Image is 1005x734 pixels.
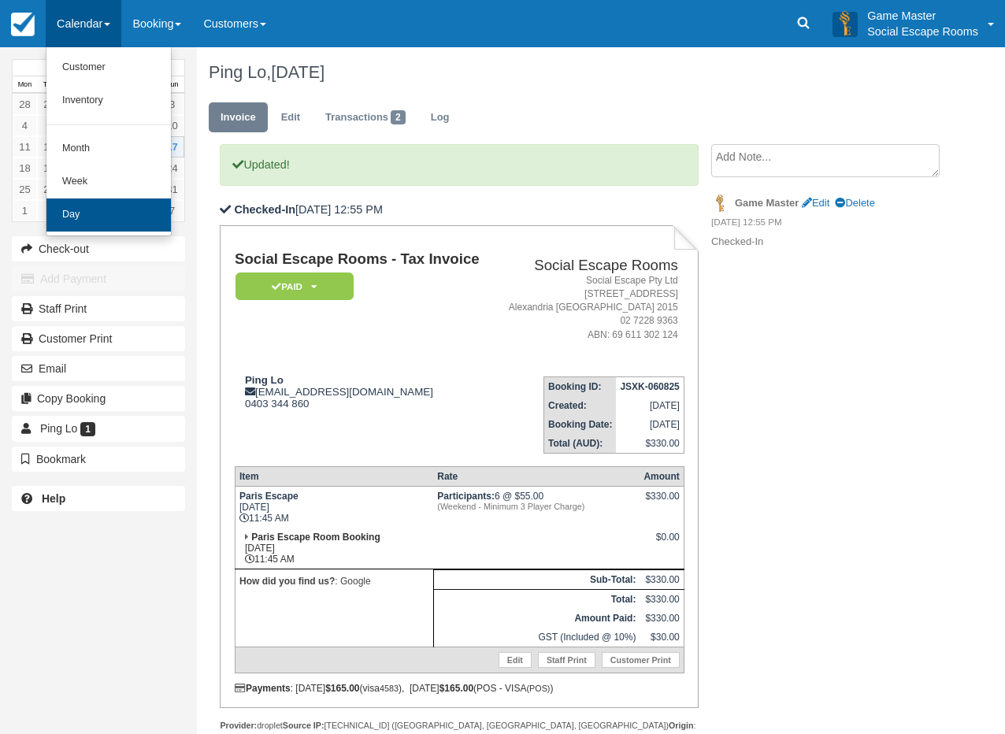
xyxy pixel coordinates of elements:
[234,203,295,216] b: Checked-In
[669,721,693,730] strong: Origin
[544,396,617,415] th: Created:
[220,202,699,218] p: [DATE] 12:55 PM
[526,684,550,693] small: (POS)
[13,115,37,136] a: 4
[13,76,37,94] th: Mon
[235,272,348,301] a: Paid
[46,51,171,84] a: Customer
[251,532,380,543] strong: Paris Escape Room Booking
[37,179,61,200] a: 26
[12,326,185,351] a: Customer Print
[239,576,335,587] strong: How did you find us?
[640,589,684,609] td: $330.00
[640,609,684,628] td: $330.00
[46,132,171,165] a: Month
[37,158,61,179] a: 19
[283,721,324,730] strong: Source IP:
[46,198,171,232] a: Day
[616,415,684,434] td: [DATE]
[499,652,532,668] a: Edit
[13,158,37,179] a: 18
[160,115,184,136] a: 10
[711,216,939,233] em: [DATE] 12:55 PM
[46,165,171,198] a: Week
[37,136,61,158] a: 12
[544,415,617,434] th: Booking Date:
[269,102,312,133] a: Edit
[833,11,858,36] img: A3
[13,200,37,221] a: 1
[245,374,284,386] strong: Ping Lo
[433,486,640,528] td: 6 @ $55.00
[235,683,291,694] strong: Payments
[12,386,185,411] button: Copy Booking
[235,251,492,268] h1: Social Escape Rooms - Tax Invoice
[640,628,684,647] td: $30.00
[499,258,677,274] h2: Social Escape Rooms
[643,532,679,555] div: $0.00
[220,144,699,186] p: Updated!
[80,422,95,436] span: 1
[13,94,37,115] a: 28
[46,84,171,117] a: Inventory
[12,486,185,511] a: Help
[37,76,61,94] th: Tue
[160,179,184,200] a: 31
[160,76,184,94] th: Sun
[735,197,799,209] strong: Game Master
[419,102,462,133] a: Log
[12,296,185,321] a: Staff Print
[37,200,61,221] a: 2
[544,434,617,454] th: Total (AUD):
[12,447,185,472] button: Bookmark
[439,683,473,694] strong: $165.00
[235,272,354,300] em: Paid
[643,491,679,514] div: $330.00
[620,381,679,392] strong: JSXK-060825
[325,683,359,694] strong: $165.00
[12,266,185,291] button: Add Payment
[12,356,185,381] button: Email
[602,652,680,668] a: Customer Print
[13,179,37,200] a: 25
[391,110,406,124] span: 2
[271,62,324,82] span: [DATE]
[42,492,65,505] b: Help
[239,573,429,589] p: : Google
[160,136,184,158] a: 17
[433,466,640,486] th: Rate
[239,491,299,502] strong: Paris Escape
[160,94,184,115] a: 3
[538,652,595,668] a: Staff Print
[616,396,684,415] td: [DATE]
[835,197,874,209] a: Delete
[499,274,677,342] address: Social Escape Pty Ltd [STREET_ADDRESS] Alexandria [GEOGRAPHIC_DATA] 2015 02 7228 9363 ABN: 69 611...
[37,115,61,136] a: 5
[640,569,684,589] td: $330.00
[40,422,77,435] span: Ping Lo
[711,235,939,250] p: Checked-In
[433,589,640,609] th: Total:
[220,721,257,730] strong: Provider:
[433,609,640,628] th: Amount Paid:
[544,376,617,396] th: Booking ID:
[12,236,185,261] button: Check-out
[13,136,37,158] a: 11
[160,200,184,221] a: 7
[802,197,829,209] a: Edit
[37,94,61,115] a: 29
[209,63,939,82] h1: Ping Lo,
[235,528,433,569] td: [DATE] 11:45 AM
[867,24,978,39] p: Social Escape Rooms
[160,158,184,179] a: 24
[46,47,172,236] ul: Calendar
[437,491,495,502] strong: Participants
[11,13,35,36] img: checkfront-main-nav-mini-logo.png
[12,416,185,441] a: Ping Lo 1
[235,683,684,694] div: : [DATE] (visa ), [DATE] (POS - VISA )
[640,466,684,486] th: Amount
[867,8,978,24] p: Game Master
[209,102,268,133] a: Invoice
[437,502,636,511] em: (Weekend - Minimum 3 Player Charge)
[433,628,640,647] td: GST (Included @ 10%)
